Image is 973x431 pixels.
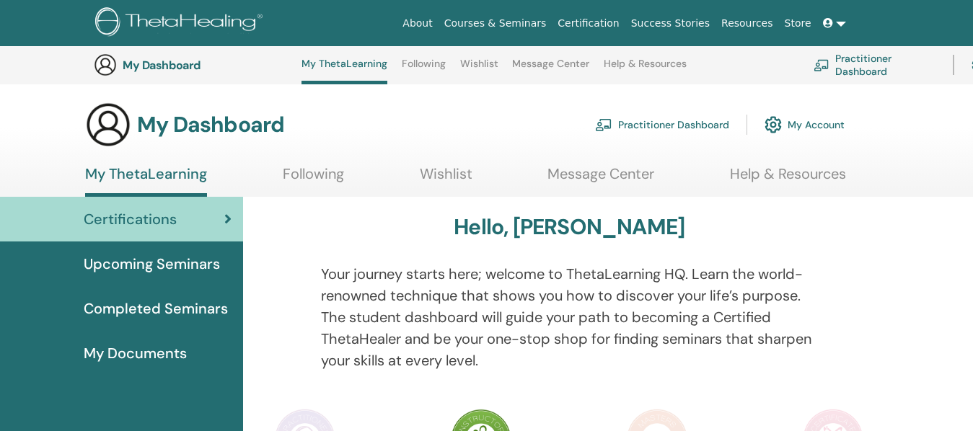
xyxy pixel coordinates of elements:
[765,112,782,137] img: cog.svg
[814,49,935,81] a: Practitioner Dashboard
[552,10,625,37] a: Certification
[420,165,472,193] a: Wishlist
[595,118,612,131] img: chalkboard-teacher.svg
[137,112,284,138] h3: My Dashboard
[84,342,187,364] span: My Documents
[716,10,779,37] a: Resources
[85,165,207,197] a: My ThetaLearning
[84,298,228,319] span: Completed Seminars
[604,58,687,81] a: Help & Resources
[402,58,446,81] a: Following
[765,109,845,141] a: My Account
[460,58,498,81] a: Wishlist
[321,263,817,371] p: Your journey starts here; welcome to ThetaLearning HQ. Learn the world-renowned technique that sh...
[439,10,552,37] a: Courses & Seminars
[84,253,220,275] span: Upcoming Seminars
[547,165,654,193] a: Message Center
[84,208,177,230] span: Certifications
[595,109,729,141] a: Practitioner Dashboard
[94,53,117,76] img: generic-user-icon.jpg
[779,10,817,37] a: Store
[397,10,438,37] a: About
[283,165,344,193] a: Following
[512,58,589,81] a: Message Center
[123,58,267,72] h3: My Dashboard
[454,214,684,240] h3: Hello, [PERSON_NAME]
[730,165,846,193] a: Help & Resources
[814,59,829,71] img: chalkboard-teacher.svg
[625,10,716,37] a: Success Stories
[85,102,131,148] img: generic-user-icon.jpg
[95,7,268,40] img: logo.png
[301,58,387,84] a: My ThetaLearning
